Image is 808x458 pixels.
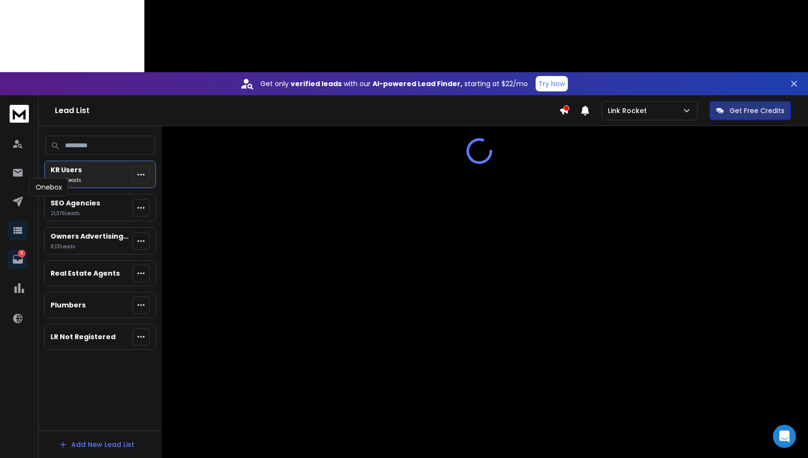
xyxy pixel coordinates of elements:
[51,177,82,184] p: 51,562 Lead s
[372,79,462,89] strong: AI-powered Lead Finder,
[291,79,342,89] strong: verified leads
[260,79,528,89] p: Get only with our starting at $22/mo
[51,300,86,310] p: Plumbers
[51,332,115,342] p: LR Not Registered
[29,178,68,196] div: Onebox
[709,101,791,120] button: Get Free Credits
[730,106,784,115] p: Get Free Credits
[51,198,100,208] p: SEO Agencies
[51,165,82,175] p: KR Users
[773,425,796,448] div: Open Intercom Messenger
[51,243,128,250] p: 8,131 Lead s
[51,210,100,217] p: 21,376 Lead s
[10,105,29,123] img: logo
[51,231,128,241] p: Owners Advertising Marketing
[8,250,27,269] a: 9
[539,79,565,89] p: Try Now
[51,435,142,454] button: Add New Lead List
[18,250,26,257] p: 9
[51,268,120,278] p: Real Estate Agents
[55,105,559,116] h1: Lead List
[536,76,568,91] button: Try Now
[608,106,651,115] p: Link Rocket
